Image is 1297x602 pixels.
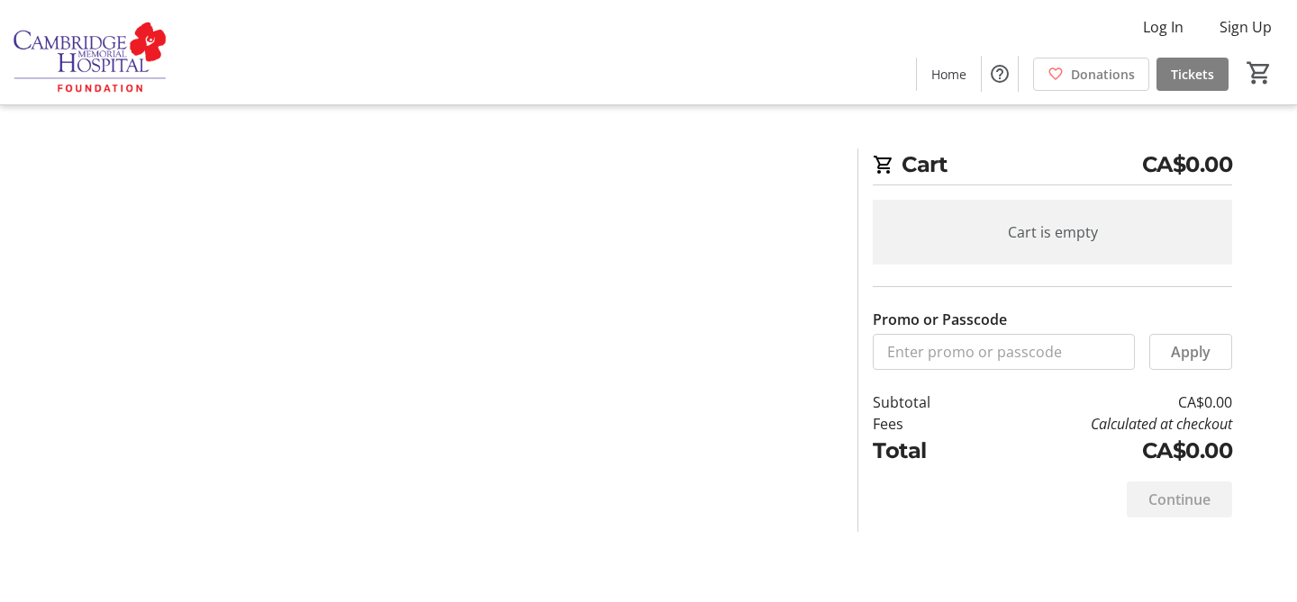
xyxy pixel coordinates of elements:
span: Tickets [1171,65,1214,84]
a: Donations [1033,58,1149,91]
td: Total [873,435,977,467]
a: Tickets [1156,58,1229,91]
span: Sign Up [1220,16,1272,38]
span: Apply [1171,341,1211,363]
td: Calculated at checkout [977,413,1232,435]
button: Help [982,56,1018,92]
td: CA$0.00 [977,435,1232,467]
button: Sign Up [1205,13,1286,41]
td: Subtotal [873,391,977,413]
span: Log In [1143,16,1184,38]
img: Cambridge Memorial Hospital Foundation's Logo [11,7,171,97]
button: Log In [1129,13,1198,41]
span: Donations [1071,65,1135,84]
h2: Cart [873,148,1232,185]
input: Enter promo or passcode [873,334,1135,370]
td: Fees [873,413,977,435]
button: Apply [1149,334,1232,370]
button: Cart [1243,57,1275,89]
td: CA$0.00 [977,391,1232,413]
label: Promo or Passcode [873,309,1007,330]
span: Home [931,65,966,84]
span: CA$0.00 [1142,148,1233,181]
a: Home [917,58,981,91]
div: Cart is empty [873,200,1232,265]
